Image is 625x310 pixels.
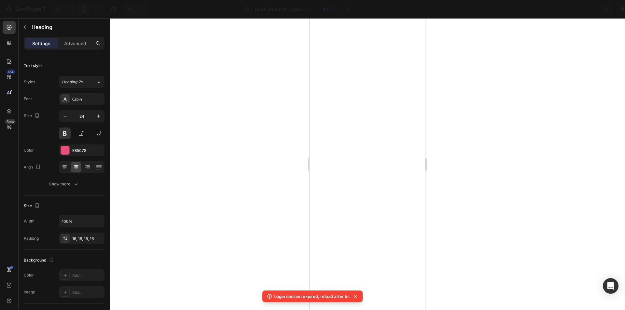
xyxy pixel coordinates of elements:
span: Save [542,7,552,12]
div: Undo/Redo [123,3,149,16]
div: Size [24,202,41,210]
div: Add... [72,290,103,295]
div: Styles [24,79,35,85]
div: Beta [5,119,16,124]
div: Cabin [72,96,103,102]
button: 1 product assigned [471,3,534,16]
div: Color [24,147,34,153]
button: Upgrade to publish [560,3,622,16]
button: 7 [3,3,49,16]
div: Background [24,256,55,265]
span: Heading 2* [62,79,83,85]
div: Image [24,289,35,295]
button: Show more [24,178,104,190]
div: Open Intercom Messenger [603,278,618,294]
div: Show more [49,181,79,187]
p: 7 [43,5,46,13]
div: Text style [24,63,42,69]
div: Size [24,112,41,120]
div: Add... [72,273,103,278]
div: 16, 16, 16, 16 [72,236,103,242]
div: E85078 [72,148,103,154]
span: To be [PERSON_NAME] [254,6,305,13]
div: 450 [6,69,16,74]
span: Draft [327,6,337,12]
div: Align [24,163,42,172]
div: Color [24,272,34,278]
p: Heading [32,23,102,31]
div: Font [24,96,32,102]
p: Advanced [64,40,86,47]
span: / [251,6,253,13]
input: Auto [59,215,104,227]
iframe: Design area [310,18,425,310]
p: Login session expired, reload after 5s [274,293,350,300]
button: Save [536,3,558,16]
div: Width [24,218,35,224]
div: Padding [24,236,39,241]
span: 1 product assigned [477,6,519,13]
button: Heading 2* [59,76,104,88]
p: Settings [32,40,50,47]
div: Upgrade to publish [566,6,617,13]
